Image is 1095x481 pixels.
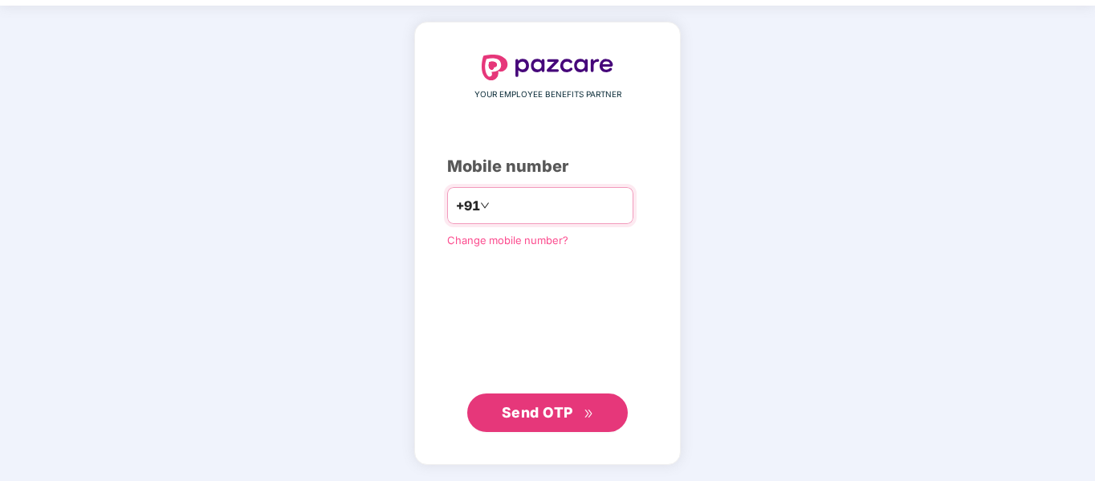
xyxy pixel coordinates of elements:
[584,409,594,419] span: double-right
[456,196,480,216] span: +91
[467,393,628,432] button: Send OTPdouble-right
[480,201,490,210] span: down
[482,55,613,80] img: logo
[502,404,573,421] span: Send OTP
[447,234,568,247] a: Change mobile number?
[447,154,648,179] div: Mobile number
[474,88,621,101] span: YOUR EMPLOYEE BENEFITS PARTNER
